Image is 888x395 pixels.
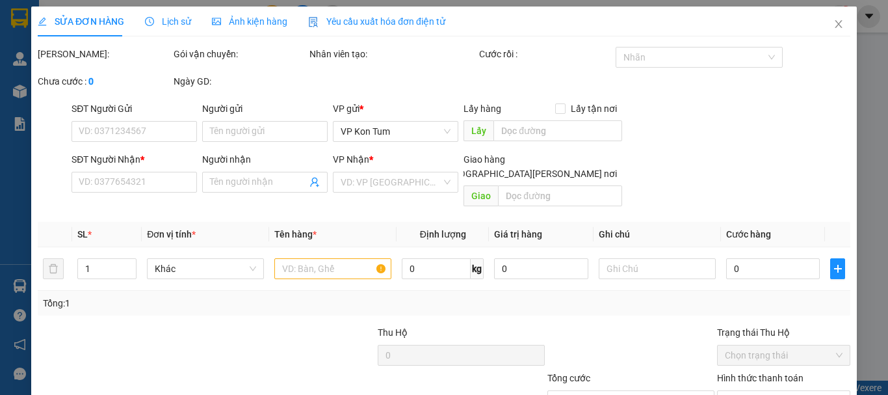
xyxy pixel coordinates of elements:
span: edit [38,17,47,26]
b: 0 [88,76,94,87]
span: Chọn trạng thái [725,346,842,365]
span: Tổng cước [547,373,590,383]
span: Khác [155,259,256,279]
div: Cước rồi : [479,47,612,61]
span: Tên hàng [274,229,317,239]
span: Cước hàng [726,229,771,239]
span: Định lượng [419,229,465,239]
span: Đơn vị tính [147,229,196,239]
button: Close [820,7,857,43]
span: SỬA ĐƠN HÀNG [38,16,124,27]
th: Ghi chú [594,222,721,247]
input: Dọc đường [498,185,621,206]
span: Giao hàng [464,154,505,165]
div: Chưa cước : [38,74,171,89]
span: clock-circle [145,17,154,26]
span: plus [831,264,844,274]
button: plus [830,258,845,279]
div: Người nhận [202,152,328,167]
div: SĐT Người Gửi [72,102,197,116]
span: SL [77,229,88,239]
div: Tổng: 1 [43,296,344,310]
button: delete [43,258,64,279]
div: VP gửi [333,102,458,116]
span: Lấy hàng [464,103,501,114]
div: Ngày GD: [174,74,307,89]
span: close [833,19,844,29]
label: Hình thức thanh toán [717,373,803,383]
span: Giá trị hàng [494,229,542,239]
span: Lấy tận nơi [565,102,621,116]
div: Gói vận chuyển: [174,47,307,61]
div: Nhân viên tạo: [309,47,477,61]
div: [PERSON_NAME]: [38,47,171,61]
span: Yêu cầu xuất hóa đơn điện tử [308,16,445,27]
span: [GEOGRAPHIC_DATA][PERSON_NAME] nơi [439,167,621,181]
span: Thu Hộ [377,327,407,338]
div: SĐT Người Nhận [72,152,197,167]
input: Dọc đường [493,120,621,141]
span: Ảnh kiện hàng [212,16,287,27]
img: icon [308,17,319,27]
span: VP Kon Tum [341,122,451,141]
span: kg [471,258,484,279]
span: Giao [464,185,498,206]
span: user-add [309,177,320,187]
input: VD: Bàn, Ghế [274,258,391,279]
div: Người gửi [202,102,328,116]
span: Lấy [464,120,493,141]
span: Lịch sử [145,16,191,27]
input: Ghi Chú [599,258,716,279]
span: VP Nhận [333,154,369,165]
div: Trạng thái Thu Hộ [717,325,850,340]
span: picture [212,17,221,26]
